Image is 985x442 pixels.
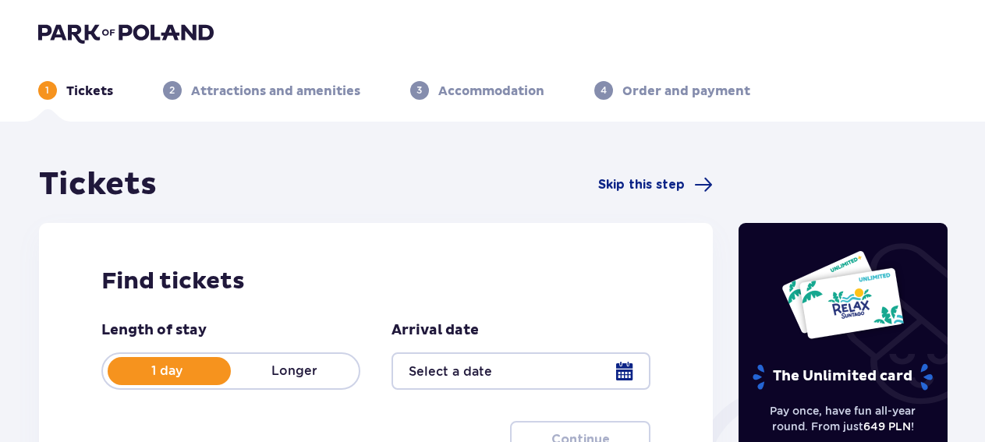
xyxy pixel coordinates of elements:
div: 2Attractions and amenities [163,81,360,100]
p: 3 [416,83,422,97]
p: 1 [45,83,49,97]
p: Arrival date [392,321,479,340]
p: Attractions and amenities [191,83,360,100]
p: Order and payment [622,83,750,100]
p: The Unlimited card [751,363,934,391]
img: Two entry cards to Suntago with the word 'UNLIMITED RELAX', featuring a white background with tro... [781,249,905,340]
img: Park of Poland logo [38,22,214,44]
a: Skip this step [598,175,713,194]
span: 649 PLN [863,420,911,433]
p: 1 day [103,362,231,380]
div: 1Tickets [38,81,113,100]
p: Longer [231,362,359,380]
p: Pay once, have fun all-year round. From just ! [754,403,932,434]
p: Tickets [66,83,113,100]
div: 3Accommodation [410,81,544,100]
p: Length of stay [101,321,207,340]
p: Accommodation [438,83,544,100]
h2: Find tickets [101,267,651,296]
span: Skip this step [598,176,685,193]
p: 4 [601,83,607,97]
h1: Tickets [39,165,157,204]
p: 2 [169,83,175,97]
div: 4Order and payment [594,81,750,100]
